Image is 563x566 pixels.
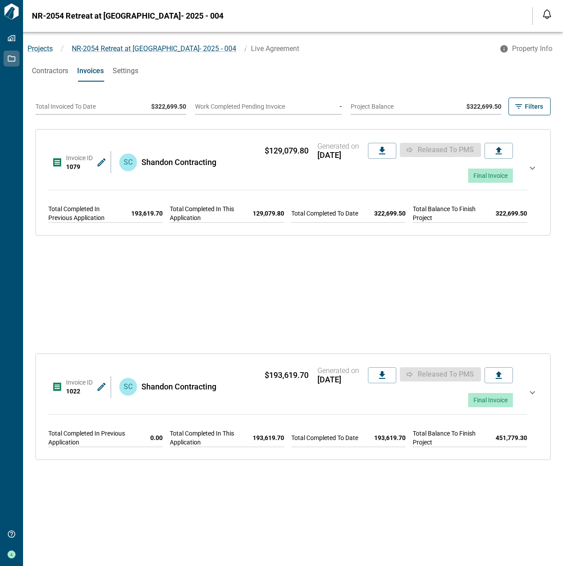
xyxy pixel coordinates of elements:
div: base tabs [23,60,563,82]
nav: breadcrumb [23,43,494,54]
span: Invoice ID [66,379,93,386]
span: Total Invoiced To Date [35,103,96,110]
span: NR-2054 Retreat at [GEOGRAPHIC_DATA]- 2025 - 004 [32,12,223,20]
span: Total Balance To Finish Project [413,429,481,447]
span: 0.00 [150,433,163,442]
p: SC [124,381,133,392]
div: Invoice ID1079SCShandon Contracting $129,079.80Generated on[DATE]Released to PMSFinal InvoiceTota... [45,137,541,228]
span: $322,699.50 [466,103,501,110]
span: Shandon Contracting [141,158,216,167]
span: Live Agreement [251,44,299,53]
span: [DATE] [317,151,359,160]
span: Work Completed Pending Invoice [195,103,285,110]
div: Invoice ID1022SCShandon Contracting $193,619.70Generated on[DATE]Released to PMSFinal InvoiceTota... [45,361,541,452]
span: Total Completed In This Application [170,204,238,222]
span: 322,699.50 [496,209,527,218]
span: 193,619.70 [131,209,163,218]
span: Contractors [32,67,68,75]
span: Property Info [512,44,552,53]
span: $129,079.80 [265,146,309,155]
button: Open notification feed [540,7,554,21]
span: Invoices [77,67,104,75]
span: $193,619.70 [265,371,309,380]
button: Filters [508,98,551,115]
span: Project Balance [351,103,394,110]
span: Settings [113,67,138,75]
span: 129,079.80 [253,209,284,218]
span: 193,619.70 [374,433,406,442]
span: [DATE] [317,375,359,384]
span: Total Completed To Date [291,209,358,218]
span: Total Completed In Previous Application [48,429,136,447]
span: Final Invoice [473,172,508,179]
span: 322,699.50 [374,209,406,218]
span: Filters [525,102,543,111]
span: Generated on [317,142,359,151]
span: $322,699.50 [151,103,186,110]
span: NR-2054 Retreat at [GEOGRAPHIC_DATA]- 2025 - 004 [72,44,236,53]
span: Total Completed In Previous Application [48,204,117,222]
button: Property Info [494,41,559,57]
span: 1022 [66,388,80,395]
a: Projects [27,44,53,53]
span: Total Balance To Finish Project [413,204,481,222]
span: - [340,103,342,110]
span: Generated on [317,366,359,375]
p: SC [124,157,133,168]
span: 451,779.30 [496,433,527,442]
span: Invoice ID [66,154,93,161]
span: Total Completed In This Application [170,429,238,447]
span: 193,619.70 [253,433,284,442]
span: 1079 [66,163,80,170]
span: Total Completed To Date [291,433,358,442]
span: Shandon Contracting [141,382,216,391]
span: Final Invoice [473,397,508,404]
